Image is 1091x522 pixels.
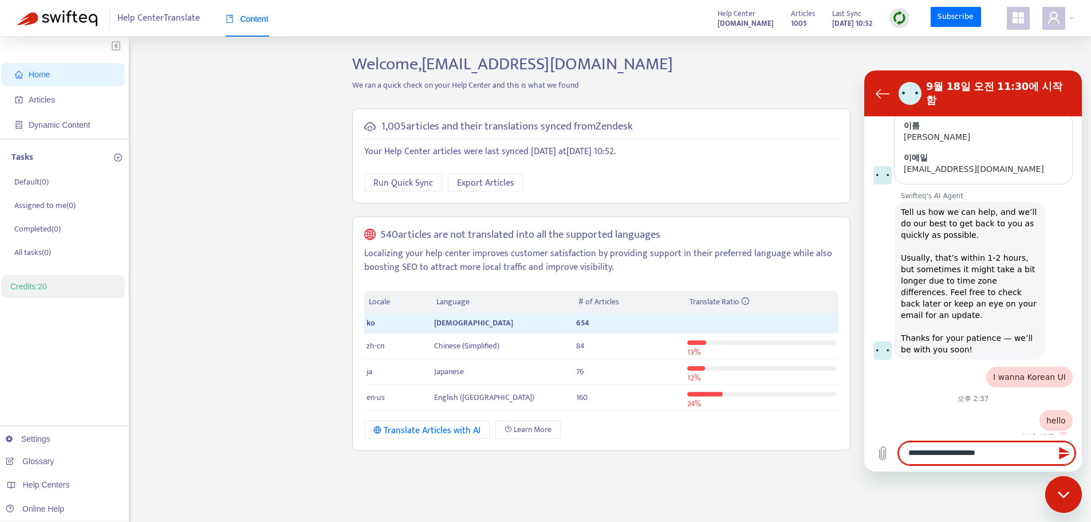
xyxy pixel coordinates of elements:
[892,11,907,25] img: sync.dc5367851b00ba804db3.png
[576,316,589,329] span: 654
[574,291,684,313] th: # of Articles
[11,151,33,164] p: Tasks
[1047,11,1061,25] span: user
[17,10,97,26] img: Swifteq
[364,247,838,274] p: Localizing your help center improves customer satisfaction by providing support in their preferre...
[1011,11,1025,25] span: appstore
[226,14,269,23] span: Content
[448,173,523,191] button: Export Articles
[434,316,513,329] span: [DEMOGRAPHIC_DATA]
[6,504,64,513] a: Online Help
[373,176,433,190] span: Run Quick Sync
[687,371,700,384] span: 12 %
[1045,476,1082,513] iframe: 메시징 창을 시작하는 버튼, 대화 진행 중
[864,70,1082,472] iframe: 메시징 창
[6,434,50,443] a: Settings
[718,17,774,30] a: [DOMAIN_NAME]
[364,291,432,313] th: Locale
[457,176,514,190] span: Export Articles
[14,246,51,258] p: All tasks ( 0 )
[367,365,372,378] span: ja
[14,223,61,235] p: Completed ( 0 )
[344,79,859,91] p: We ran a quick check on your Help Center and this is what we found
[364,121,376,132] span: cloud-sync
[29,95,55,104] span: Articles
[690,296,834,308] div: Translate Ratio
[14,199,76,211] p: Assigned to me ( 0 )
[373,423,480,438] div: Translate Articles with AI
[576,365,584,378] span: 76
[380,229,660,242] h5: 540 articles are not translated into all the supported languages
[832,17,872,30] strong: [DATE] 10:52
[29,120,90,129] span: Dynamic Content
[495,421,561,439] a: Learn More
[576,339,585,352] span: 84
[718,7,755,20] span: Help Center
[576,391,588,404] span: 160
[434,391,534,404] span: English ([GEOGRAPHIC_DATA])
[364,145,838,159] p: Your Help Center articles were last synced [DATE] at [DATE] 10:52 .
[687,397,701,410] span: 24 %
[352,50,673,79] span: Welcome, [EMAIL_ADDRESS][DOMAIN_NAME]
[432,291,574,313] th: Language
[14,176,49,188] p: Default ( 0 )
[791,17,807,30] strong: 1005
[29,70,50,79] span: Home
[114,154,122,162] span: plus-circle
[434,339,499,352] span: Chinese (Simplified)
[15,121,23,129] span: container
[381,120,633,134] h5: 1,005 articles and their translations synced from Zendesk
[364,421,490,439] button: Translate Articles with AI
[226,15,234,23] span: book
[364,229,376,242] span: global
[514,423,552,436] span: Learn More
[23,480,70,489] span: Help Centers
[367,391,385,404] span: en-us
[434,365,464,378] span: Japanese
[367,339,384,352] span: zh-cn
[832,7,861,20] span: Last Sync
[6,457,54,466] a: Glossary
[791,7,815,20] span: Articles
[15,70,23,79] span: home
[10,282,47,291] a: Credits:20
[15,96,23,104] span: account-book
[687,346,700,359] span: 13 %
[364,173,442,191] button: Run Quick Sync
[931,7,981,28] a: Subscribe
[367,316,375,329] span: ko
[117,7,200,29] span: Help Center Translate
